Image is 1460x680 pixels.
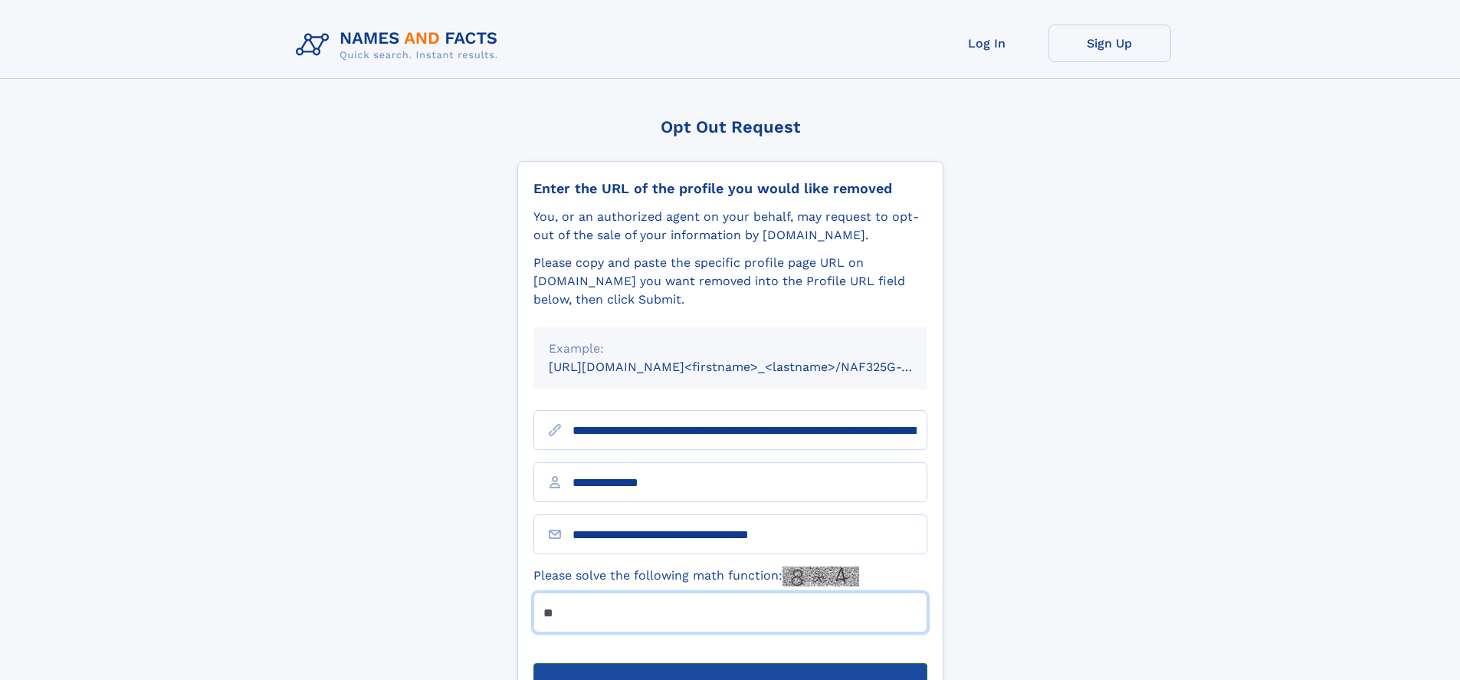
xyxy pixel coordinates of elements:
[549,340,912,358] div: Example:
[533,180,927,197] div: Enter the URL of the profile you would like removed
[533,208,927,245] div: You, or an authorized agent on your behalf, may request to opt-out of the sale of your informatio...
[549,360,956,374] small: [URL][DOMAIN_NAME]<firstname>_<lastname>/NAF325G-xxxxxxxx
[926,25,1048,62] a: Log In
[533,567,859,586] label: Please solve the following math function:
[517,117,943,136] div: Opt Out Request
[1048,25,1171,62] a: Sign Up
[533,254,927,309] div: Please copy and paste the specific profile page URL on [DOMAIN_NAME] you want removed into the Pr...
[290,25,510,66] img: Logo Names and Facts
